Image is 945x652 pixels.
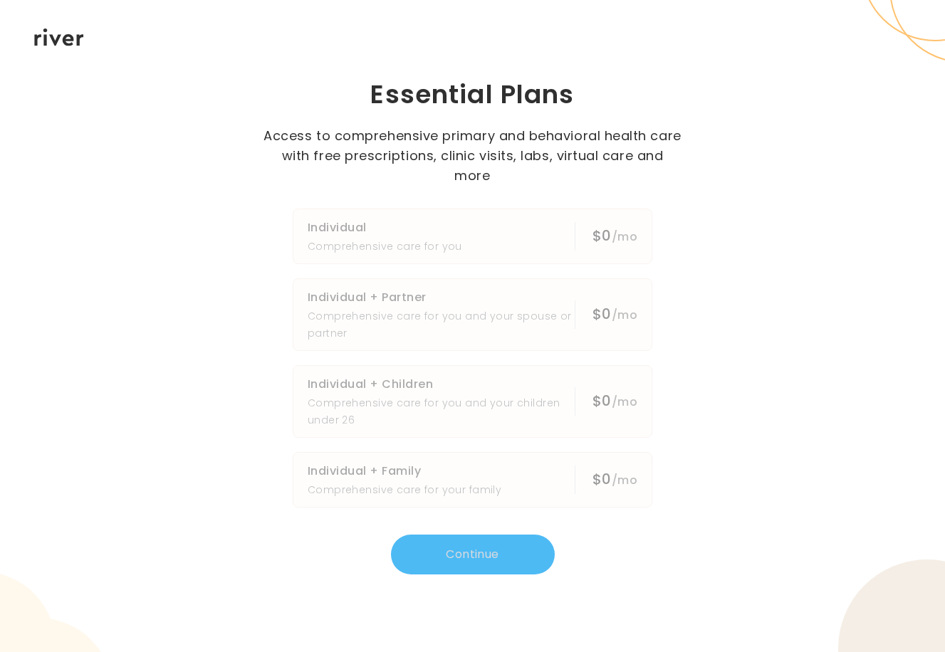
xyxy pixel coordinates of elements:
[293,452,652,508] button: Individual + FamilyComprehensive care for your family$0/mo
[248,78,698,112] h1: Essential Plans
[308,307,575,342] p: Comprehensive care for you and your spouse or partner
[293,365,652,438] button: Individual + ChildrenComprehensive care for you and your children under 26$0/mo
[308,461,501,481] h3: Individual + Family
[612,228,637,245] span: /mo
[592,469,637,490] div: $0
[308,218,462,238] h3: Individual
[612,472,637,488] span: /mo
[391,535,555,574] button: Continue
[293,209,652,264] button: IndividualComprehensive care for you$0/mo
[592,226,637,247] div: $0
[308,394,575,428] p: Comprehensive care for you and your children under 26
[308,374,575,394] h3: Individual + Children
[592,391,637,412] div: $0
[308,238,462,255] p: Comprehensive care for you
[308,481,501,498] p: Comprehensive care for your family
[612,307,637,323] span: /mo
[612,394,637,410] span: /mo
[263,126,683,186] p: Access to comprehensive primary and behavioral health care with free prescriptions, clinic visits...
[308,288,575,307] h3: Individual + Partner
[293,278,652,351] button: Individual + PartnerComprehensive care for you and your spouse or partner$0/mo
[592,304,637,325] div: $0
